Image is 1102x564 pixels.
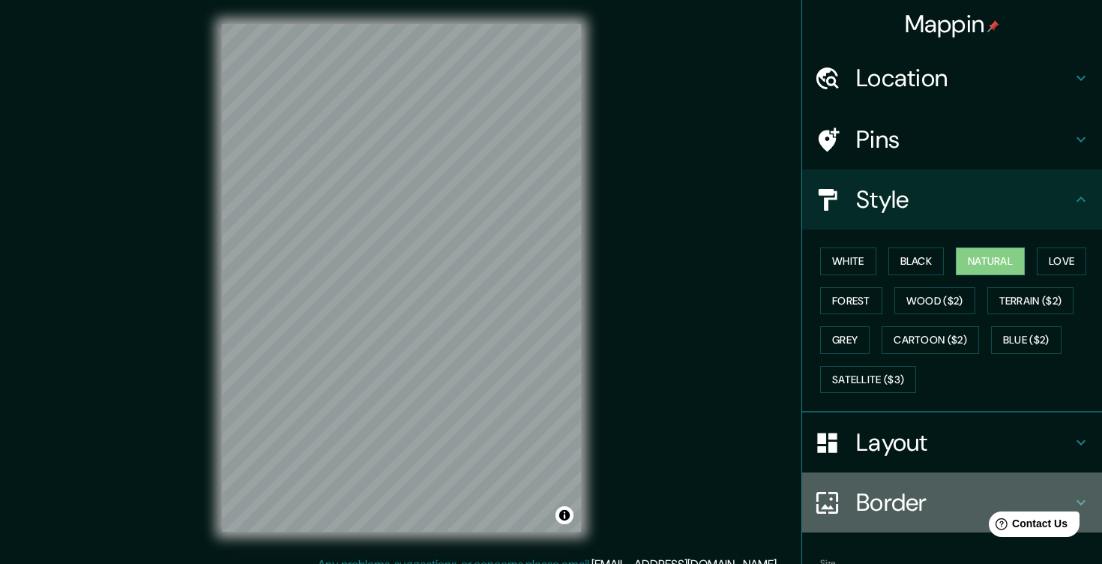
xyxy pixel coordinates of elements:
[882,326,979,354] button: Cartoon ($2)
[1037,247,1086,275] button: Love
[802,412,1102,472] div: Layout
[991,326,1062,354] button: Blue ($2)
[956,247,1025,275] button: Natural
[802,472,1102,532] div: Border
[856,124,1072,154] h4: Pins
[987,20,999,32] img: pin-icon.png
[802,169,1102,229] div: Style
[820,326,870,354] button: Grey
[856,487,1072,517] h4: Border
[820,287,882,315] button: Forest
[802,109,1102,169] div: Pins
[856,427,1072,457] h4: Layout
[820,366,916,394] button: Satellite ($3)
[894,287,975,315] button: Wood ($2)
[987,287,1074,315] button: Terrain ($2)
[969,505,1086,547] iframe: Help widget launcher
[856,63,1072,93] h4: Location
[905,9,1000,39] h4: Mappin
[856,184,1072,214] h4: Style
[802,48,1102,108] div: Location
[222,24,581,532] canvas: Map
[820,247,876,275] button: White
[555,506,573,524] button: Toggle attribution
[888,247,945,275] button: Black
